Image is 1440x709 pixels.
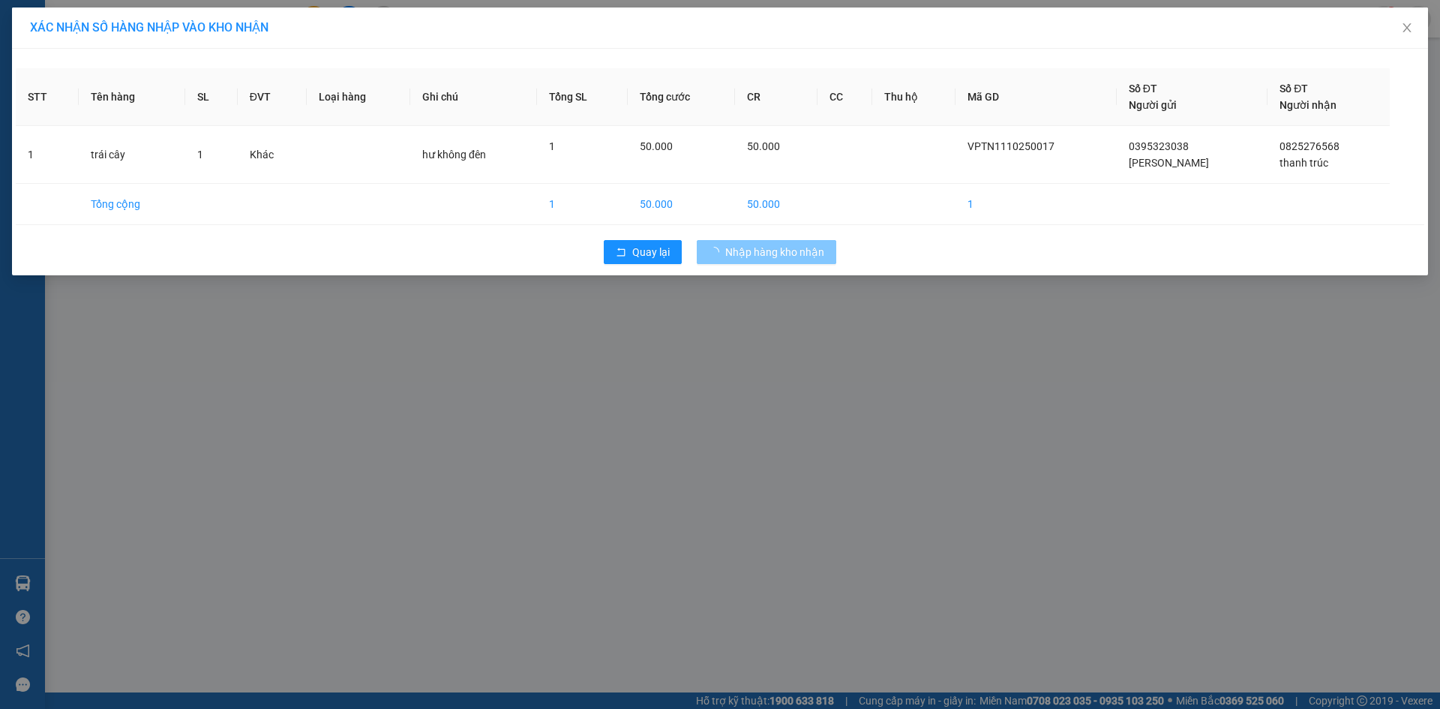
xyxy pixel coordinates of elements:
span: rollback [616,247,626,259]
td: Khác [238,126,307,184]
span: VPTN1110250017 [967,140,1054,152]
th: CC [817,68,871,126]
span: thanh trúc [1279,157,1328,169]
th: Tổng cước [628,68,735,126]
span: Số ĐT [1279,83,1308,95]
th: Ghi chú [410,68,537,126]
td: trái cây [79,126,185,184]
td: 1 [955,184,1116,225]
th: Mã GD [955,68,1116,126]
span: XÁC NHẬN SỐ HÀNG NHẬP VÀO KHO NHẬN [30,20,268,35]
td: 1 [16,126,79,184]
button: Close [1386,8,1428,50]
span: Người nhận [1279,99,1336,111]
td: Tổng cộng [79,184,185,225]
span: [PERSON_NAME] [1129,157,1209,169]
span: 0395323038 [1129,140,1189,152]
span: 50.000 [640,140,673,152]
span: 1 [549,140,555,152]
span: Quay lại [632,244,670,260]
span: Nhập hàng kho nhận [725,244,824,260]
th: Loại hàng [307,68,410,126]
span: hư không đên [422,149,486,161]
th: ĐVT [238,68,307,126]
span: close [1401,22,1413,34]
td: 1 [537,184,627,225]
td: 50.000 [628,184,735,225]
th: Tên hàng [79,68,185,126]
th: Tổng SL [537,68,627,126]
button: Nhập hàng kho nhận [697,240,836,264]
span: Số ĐT [1129,83,1157,95]
th: CR [735,68,817,126]
span: loading [709,247,725,257]
span: Người gửi [1129,99,1177,111]
th: STT [16,68,79,126]
span: 50.000 [747,140,780,152]
th: Thu hộ [872,68,956,126]
button: rollbackQuay lại [604,240,682,264]
th: SL [185,68,238,126]
td: 50.000 [735,184,817,225]
span: 1 [197,149,203,161]
span: 0825276568 [1279,140,1339,152]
